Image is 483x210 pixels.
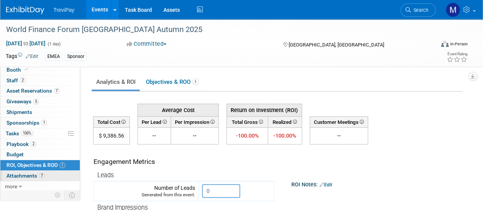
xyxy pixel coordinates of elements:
span: (1 day) [47,42,61,46]
span: Asset Reservations [6,88,60,94]
span: Tasks [6,130,33,136]
a: Edit [26,54,38,59]
div: Number of Leads [97,184,195,198]
th: Return on Investment (ROI) [227,104,302,116]
button: Committed [124,40,170,48]
span: Giveaways [6,98,39,104]
i: Booth reservation complete [24,67,28,72]
span: ROI, Objectives & ROO [6,162,65,168]
img: Maiia Khasina [446,3,460,17]
img: Format-Inperson.png [441,41,449,47]
th: Per Impression [171,116,219,127]
a: Playbook2 [0,139,80,149]
span: to [22,40,29,46]
td: Tags [6,52,38,61]
span: -- [152,133,156,139]
a: Booth [0,65,80,75]
th: Realized [268,116,302,127]
a: Staff2 [0,75,80,86]
span: Leads [97,172,114,179]
div: EMEA [45,53,62,61]
th: Total Gross [227,116,268,127]
a: Shipments [0,107,80,117]
div: Generated from this event. [97,192,195,198]
span: -100.00% [236,132,258,139]
a: Giveaways5 [0,96,80,107]
td: Personalize Event Tab Strip [51,190,65,200]
div: -- [313,132,365,139]
a: Edit [320,182,332,188]
a: Search [401,3,436,17]
span: Playbook [6,141,36,147]
td: Toggle Event Tabs [65,190,80,200]
span: 5 [33,99,39,104]
a: Attachments7 [0,171,80,181]
a: Objectives & ROO1 [141,75,203,90]
span: 1 [60,162,65,168]
span: [DATE] [DATE] [6,40,46,47]
span: Staff [6,77,26,83]
span: -- [193,133,197,139]
th: Average Cost [138,104,219,116]
img: ExhibitDay [6,6,44,14]
div: ROI Notes: [291,179,466,189]
th: Per Lead [138,116,171,127]
span: [GEOGRAPHIC_DATA], [GEOGRAPHIC_DATA] [288,42,384,48]
div: Event Format [400,40,468,51]
span: Attachments [6,173,45,179]
div: Engagement Metrics [94,157,271,167]
span: 2 [31,141,36,147]
span: 7 [54,88,60,94]
span: Budget [6,151,24,157]
div: In-Person [450,41,468,47]
a: Analytics & ROI [92,75,140,90]
div: Sponsor [65,53,87,61]
span: 2 [20,77,26,83]
span: Sponsorships [6,120,47,126]
span: TreviPay [53,7,74,13]
a: more [0,181,80,192]
span: Booth [6,67,30,73]
span: 100% [21,130,33,136]
span: -100.00% [273,132,296,139]
span: 1 [192,79,199,85]
a: Sponsorships1 [0,118,80,128]
th: Total Cost [94,116,130,127]
td: $ 9,386.56 [94,128,130,144]
span: Search [411,7,428,13]
a: Asset Reservations7 [0,86,80,96]
a: Tasks100% [0,128,80,139]
span: more [5,183,17,189]
div: World Finance Forum [GEOGRAPHIC_DATA] Autumn 2025 [3,23,428,37]
a: Budget [0,149,80,160]
span: 7 [39,173,45,178]
span: 1 [41,120,47,125]
span: Shipments [6,109,32,115]
th: Customer Meetings [310,116,368,127]
div: Event Rating [447,52,467,56]
a: ROI, Objectives & ROO1 [0,160,80,170]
